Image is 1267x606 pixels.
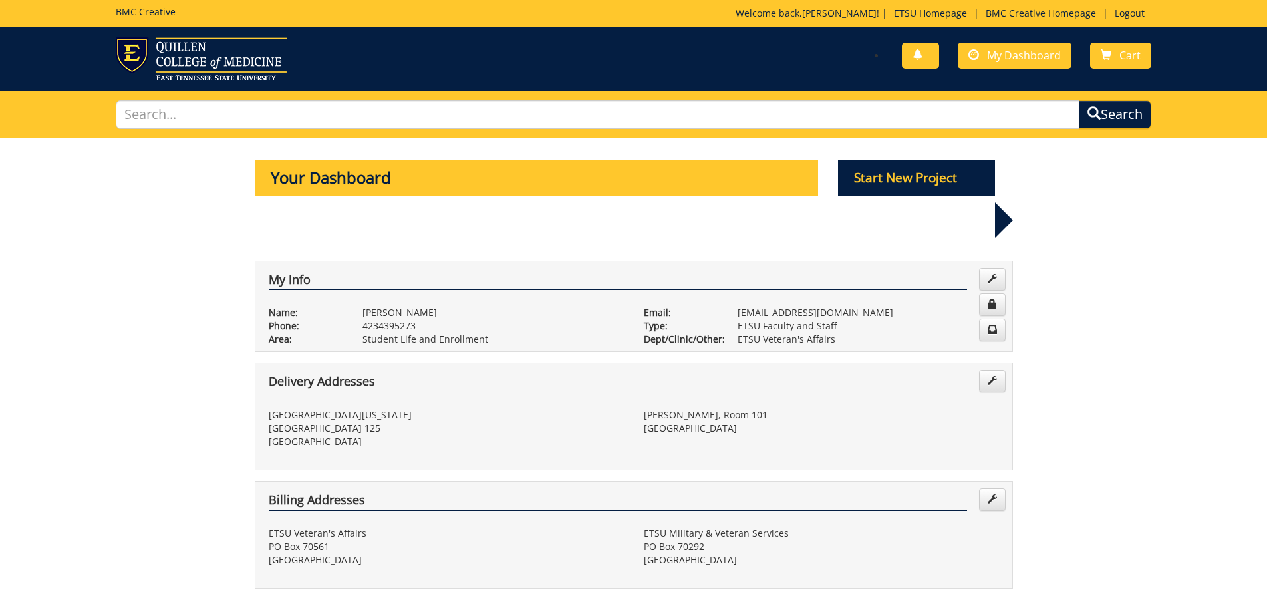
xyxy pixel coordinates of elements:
a: Change Communication Preferences [979,319,1006,341]
a: [PERSON_NAME] [802,7,877,19]
h4: Delivery Addresses [269,375,967,392]
p: 4234395273 [362,319,624,333]
p: ETSU Military & Veteran Services [644,527,999,540]
a: Edit Addresses [979,370,1006,392]
p: [PERSON_NAME], Room 101 [644,408,999,422]
p: Email: [644,306,718,319]
p: [GEOGRAPHIC_DATA][US_STATE] [269,408,624,422]
p: [GEOGRAPHIC_DATA] [644,553,999,567]
p: PO Box 70292 [644,540,999,553]
p: [GEOGRAPHIC_DATA] [269,553,624,567]
input: Search... [116,100,1080,129]
a: Change Password [979,293,1006,316]
a: Cart [1090,43,1151,69]
button: Search [1079,100,1151,129]
p: PO Box 70561 [269,540,624,553]
p: ETSU Faculty and Staff [738,319,999,333]
span: My Dashboard [987,48,1061,63]
p: Name: [269,306,343,319]
a: BMC Creative Homepage [979,7,1103,19]
p: Your Dashboard [255,160,819,196]
h4: Billing Addresses [269,494,967,511]
a: Start New Project [838,172,995,185]
a: ETSU Homepage [887,7,974,19]
p: Student Life and Enrollment [362,333,624,346]
p: [PERSON_NAME] [362,306,624,319]
p: Start New Project [838,160,995,196]
h4: My Info [269,273,967,291]
a: Edit Info [979,268,1006,291]
p: Type: [644,319,718,333]
p: Area: [269,333,343,346]
p: [EMAIL_ADDRESS][DOMAIN_NAME] [738,306,999,319]
p: ETSU Veteran's Affairs [738,333,999,346]
a: My Dashboard [958,43,1071,69]
h5: BMC Creative [116,7,176,17]
p: Phone: [269,319,343,333]
p: [GEOGRAPHIC_DATA] [269,435,624,448]
p: ETSU Veteran's Affairs [269,527,624,540]
span: Cart [1119,48,1141,63]
p: Dept/Clinic/Other: [644,333,718,346]
p: [GEOGRAPHIC_DATA] [644,422,999,435]
img: ETSU logo [116,37,287,80]
p: Welcome back, ! | | | [736,7,1151,20]
a: Logout [1108,7,1151,19]
p: [GEOGRAPHIC_DATA] 125 [269,422,624,435]
a: Edit Addresses [979,488,1006,511]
